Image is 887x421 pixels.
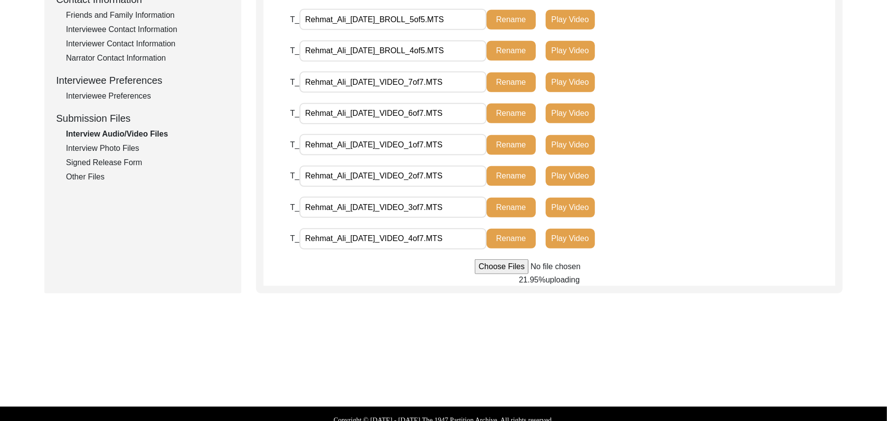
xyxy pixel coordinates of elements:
span: T_ [290,234,299,243]
button: Play Video [546,198,595,217]
div: Submission Files [56,111,230,126]
span: T_ [290,78,299,86]
span: T_ [290,15,299,24]
button: Play Video [546,135,595,155]
button: Rename [487,10,536,30]
button: Play Video [546,10,595,30]
div: Interview Photo Files [66,142,230,154]
div: Interviewee Preferences [56,73,230,88]
span: 21.95% [519,276,546,284]
span: T_ [290,109,299,117]
button: Rename [487,135,536,155]
div: Interviewee Preferences [66,90,230,102]
button: Rename [487,229,536,248]
span: uploading [546,276,580,284]
button: Play Video [546,104,595,123]
button: Rename [487,72,536,92]
button: Play Video [546,41,595,61]
button: Play Video [546,72,595,92]
span: T_ [290,172,299,180]
button: Play Video [546,166,595,186]
span: T_ [290,140,299,149]
div: Interviewee Contact Information [66,24,230,35]
div: Signed Release Form [66,157,230,169]
span: T_ [290,203,299,211]
button: Play Video [546,229,595,248]
button: Rename [487,104,536,123]
span: T_ [290,46,299,55]
button: Rename [487,166,536,186]
div: Narrator Contact Information [66,52,230,64]
div: Interviewer Contact Information [66,38,230,50]
div: Other Files [66,171,230,183]
div: Interview Audio/Video Files [66,128,230,140]
div: Friends and Family Information [66,9,230,21]
button: Rename [487,41,536,61]
button: Rename [487,198,536,217]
